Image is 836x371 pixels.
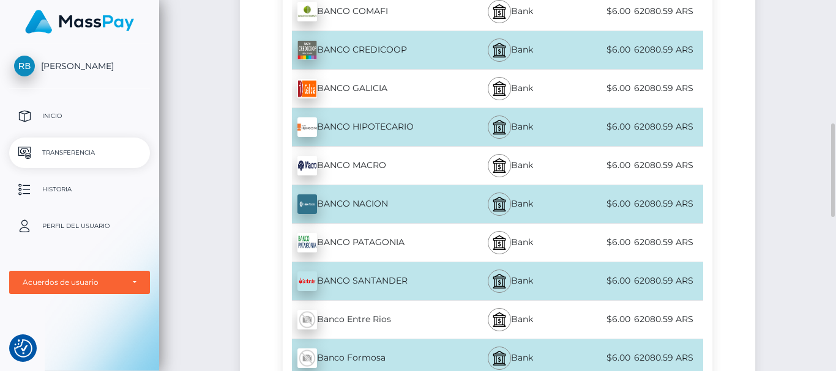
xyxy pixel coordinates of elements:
[458,147,563,185] div: Bank
[458,108,563,146] div: Bank
[458,31,563,69] div: Bank
[283,149,458,183] div: BANCO MACRO
[458,224,563,262] div: Bank
[492,312,507,327] img: bank.svg
[283,33,458,67] div: BANCO CREDICOOP
[458,70,563,108] div: Bank
[297,156,317,175] img: o1dExUYbAgMBAOQYEoZfjQlwJDNRaDAhCr7VDKzomMFCOAUHo5bgQVwIDtRYDgtBr7dCKjgkMlGNAEHo5LsSVwECtxYAg9Fo7...
[563,36,633,64] div: $6.00
[458,185,563,223] div: Bank
[633,306,703,333] div: 62080.59 ARS
[492,120,507,134] img: bank.svg
[283,303,458,337] div: Banco Entre Rios
[297,117,317,137] img: 2Q==
[9,271,150,294] button: Acuerdos de usuario
[14,339,32,358] img: Revisit consent button
[297,271,317,291] img: VS7zycY16TSeDIAMwPeJg48scmRvCCjhx2ok8yOOqbEJgWBET0adGk5BACAxAQ0WUeQsADBER0D5QsEYWAiC4bEAIeICCie6B...
[492,4,507,19] img: bank.svg
[563,306,633,333] div: $6.00
[492,274,507,288] img: bank.svg
[283,187,458,221] div: BANCO NACION
[563,267,633,295] div: $6.00
[9,174,150,205] a: Historia
[563,190,633,218] div: $6.00
[492,197,507,211] img: bank.svg
[633,152,703,179] div: 62080.59 ARS
[563,152,633,179] div: $6.00
[563,229,633,256] div: $6.00
[25,10,134,34] img: MassPay
[563,75,633,102] div: $6.00
[14,180,145,199] p: Historia
[633,267,703,295] div: 62080.59 ARS
[283,264,458,298] div: BANCO SANTANDER
[633,113,703,141] div: 62080.59 ARS
[283,226,458,260] div: BANCO PATAGONIA
[297,79,317,98] img: FO4rK21Z43AAAAAElFTkSuQmCC
[633,190,703,218] div: 62080.59 ARS
[14,339,32,358] button: Consent Preferences
[633,229,703,256] div: 62080.59 ARS
[23,277,123,287] div: Acuerdos de usuario
[14,107,145,125] p: Inicio
[297,310,317,329] img: wMhJQYtZFAryAAAAABJRU5ErkJggg==
[492,351,507,365] img: bank.svg
[492,81,507,96] img: bank.svg
[297,40,317,60] img: DSxRo3Q2Eq7crzLlTSkpMLXqPXhDq5J3JTF4qIrm0mIrqO6hLRNaAQ0V3o4mhE14JGI7oWExrRtZjQiO5Ch4NRaESnEV1GdWh...
[492,158,507,173] img: bank.svg
[297,2,317,21] img: 2Q==
[458,262,563,300] div: Bank
[297,348,317,368] img: wMhJQYtZFAryAAAAABJRU5ErkJggg==
[9,211,150,241] a: Perfil del usuario
[9,138,150,168] a: Transferencia
[563,113,633,141] div: $6.00
[458,301,563,339] div: Bank
[297,194,317,214] img: A6OWAjZrgqPaAAAAAElFTkSuQmCC
[283,110,458,144] div: BANCO HIPOTECARIO
[14,144,145,162] p: Transferencia
[492,235,507,250] img: bank.svg
[14,217,145,235] p: Perfil del usuario
[492,43,507,57] img: bank.svg
[297,233,317,252] img: 9k=
[9,101,150,131] a: Inicio
[633,75,703,102] div: 62080.59 ARS
[283,72,458,106] div: BANCO GALICIA
[633,36,703,64] div: 62080.59 ARS
[9,61,150,72] span: [PERSON_NAME]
